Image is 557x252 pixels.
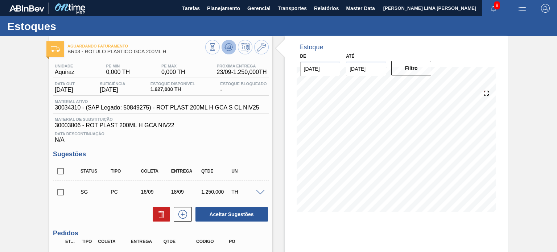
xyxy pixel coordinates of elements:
span: [DATE] [100,87,125,93]
button: Aceitar Sugestões [195,207,268,222]
h1: Estoques [7,22,136,30]
div: PO [227,239,263,244]
img: Logout [541,4,550,13]
div: TH [230,189,263,195]
span: 30034310 - (SAP Legado: 50849275) - ROT PLAST 200ML H GCA S CL NIV25 [55,104,259,111]
div: Estoque [300,44,323,51]
span: Data Descontinuação [55,132,267,136]
button: Visão Geral dos Estoques [205,40,220,54]
h3: Sugestões [53,150,268,158]
span: Tarefas [182,4,200,13]
div: - [218,82,268,93]
img: userActions [518,4,527,13]
div: Tipo [80,239,96,244]
div: Qtde [199,169,232,174]
span: Suficiência [100,82,125,86]
span: Aquiraz [55,69,74,75]
button: Ir ao Master Data / Geral [254,40,269,54]
span: Material ativo [55,99,259,104]
span: Data out [55,82,75,86]
div: Coleta [96,239,132,244]
span: Próxima Entrega [217,64,267,68]
div: Nova sugestão [170,207,192,222]
span: Unidade [55,64,74,68]
div: Código [194,239,230,244]
div: UN [230,169,263,174]
button: Programar Estoque [238,40,252,54]
span: [DATE] [55,87,75,93]
button: Atualizar Gráfico [222,40,236,54]
span: BR03 - RÓTULO PLÁSTICO GCA 200ML H [67,49,205,54]
span: 0,000 TH [161,69,185,75]
span: Master Data [346,4,375,13]
img: Ícone [51,46,60,52]
div: 16/09/2025 [139,189,172,195]
span: 0,000 TH [106,69,130,75]
div: 1.250,000 [199,189,232,195]
span: Aguardando Faturamento [67,44,205,48]
span: 1.627,000 TH [150,87,195,92]
div: Etapa [63,239,80,244]
div: Qtde [162,239,198,244]
div: Entrega [169,169,202,174]
input: dd/mm/yyyy [300,62,341,76]
div: Aceitar Sugestões [192,206,269,222]
span: Relatórios [314,4,339,13]
div: Entrega [129,239,165,244]
label: Até [346,54,354,59]
button: Notificações [482,3,505,13]
button: Filtro [391,61,432,75]
span: Material de Substituição [55,117,267,121]
div: Tipo [109,169,142,174]
span: Gerencial [247,4,271,13]
span: Transportes [278,4,307,13]
div: Pedido de Compra [109,189,142,195]
span: 30003806 - ROT PLAST 200ML H GCA NIV22 [55,122,267,129]
span: Estoque Disponível [150,82,195,86]
span: PE MAX [161,64,185,68]
span: 8 [494,1,500,9]
label: De [300,54,306,59]
span: 23/09 - 1.250,000 TH [217,69,267,75]
img: TNhmsLtSVTkK8tSr43FrP2fwEKptu5GPRR3wAAAABJRU5ErkJggg== [9,5,44,12]
div: Sugestão Criada [79,189,112,195]
div: N/A [53,129,268,143]
span: Planejamento [207,4,240,13]
input: dd/mm/yyyy [346,62,386,76]
div: 18/09/2025 [169,189,202,195]
span: PE MIN [106,64,130,68]
div: Excluir Sugestões [149,207,170,222]
span: Estoque Bloqueado [220,82,267,86]
h3: Pedidos [53,230,268,237]
div: Coleta [139,169,172,174]
div: Status [79,169,112,174]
